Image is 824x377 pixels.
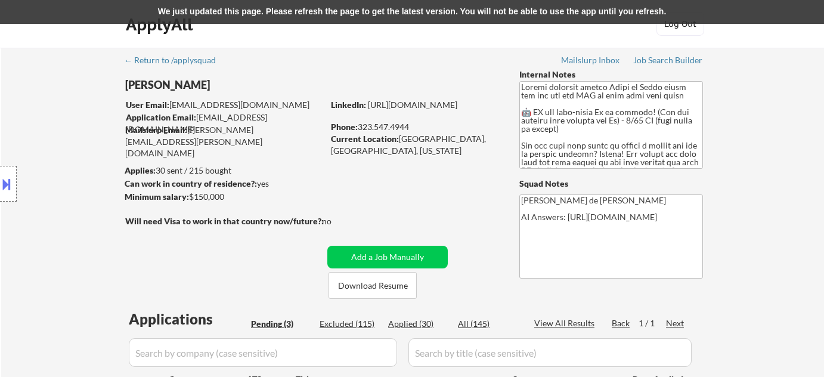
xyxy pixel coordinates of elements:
[322,215,356,227] div: no
[612,317,631,329] div: Back
[534,317,598,329] div: View All Results
[125,78,370,92] div: [PERSON_NAME]
[408,338,692,367] input: Search by title (case sensitive)
[126,99,323,111] div: [EMAIL_ADDRESS][DOMAIN_NAME]
[124,55,227,67] a: ← Return to /applysquad
[125,165,323,177] div: 30 sent / 215 bought
[519,69,703,81] div: Internal Notes
[129,338,397,367] input: Search by company (case sensitive)
[639,317,666,329] div: 1 / 1
[125,191,323,203] div: $150,000
[327,246,448,268] button: Add a Job Manually
[126,14,196,35] div: ApplyAll
[320,318,379,330] div: Excluded (115)
[125,178,320,190] div: yes
[126,112,323,135] div: [EMAIL_ADDRESS][DOMAIN_NAME]
[331,100,366,110] strong: LinkedIn:
[561,56,621,64] div: Mailslurp Inbox
[329,272,417,299] button: Download Resume
[129,312,247,326] div: Applications
[251,318,311,330] div: Pending (3)
[561,55,621,67] a: Mailslurp Inbox
[633,55,703,67] a: Job Search Builder
[666,317,685,329] div: Next
[331,122,358,132] strong: Phone:
[368,100,457,110] a: [URL][DOMAIN_NAME]
[125,216,324,226] strong: Will need Visa to work in that country now/future?:
[656,12,704,36] button: Log Out
[331,121,500,133] div: 323.547.4944
[633,56,703,64] div: Job Search Builder
[331,134,399,144] strong: Current Location:
[331,133,500,156] div: [GEOGRAPHIC_DATA], [GEOGRAPHIC_DATA], [US_STATE]
[125,124,323,159] div: [PERSON_NAME][EMAIL_ADDRESS][PERSON_NAME][DOMAIN_NAME]
[124,56,227,64] div: ← Return to /applysquad
[519,178,703,190] div: Squad Notes
[458,318,518,330] div: All (145)
[388,318,448,330] div: Applied (30)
